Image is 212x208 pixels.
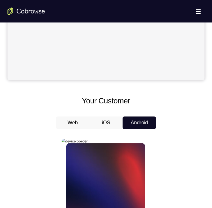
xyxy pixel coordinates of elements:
a: Go to the home page [8,7,45,15]
span: Tap to Start [28,89,60,95]
button: iOS [89,116,123,129]
button: Web [56,116,89,129]
button: Tap to Start [19,84,69,100]
button: Android [123,116,156,129]
h2: Your Customer [8,95,204,106]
